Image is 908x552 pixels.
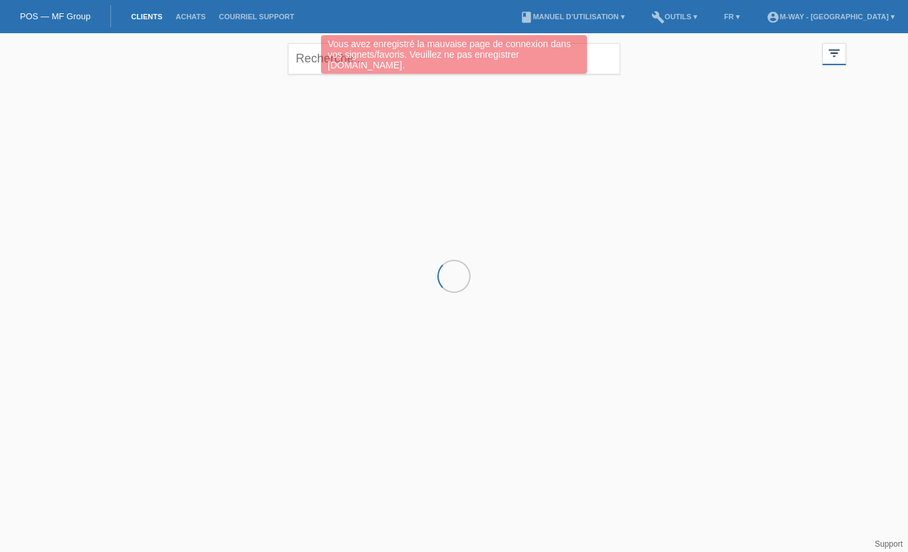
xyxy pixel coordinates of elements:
[124,13,169,21] a: Clients
[513,13,631,21] a: bookManuel d’utilisation ▾
[875,539,903,549] a: Support
[321,35,587,74] div: Vous avez enregistré la mauvaise page de connexion dans vos signets/favoris. Veuillez ne pas enre...
[645,13,704,21] a: buildOutils ▾
[520,11,533,24] i: book
[760,13,901,21] a: account_circlem-way - [GEOGRAPHIC_DATA] ▾
[20,11,90,21] a: POS — MF Group
[169,13,212,21] a: Achats
[651,11,665,24] i: build
[766,11,780,24] i: account_circle
[827,46,842,60] i: filter_list
[717,13,746,21] a: FR ▾
[212,13,300,21] a: Courriel Support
